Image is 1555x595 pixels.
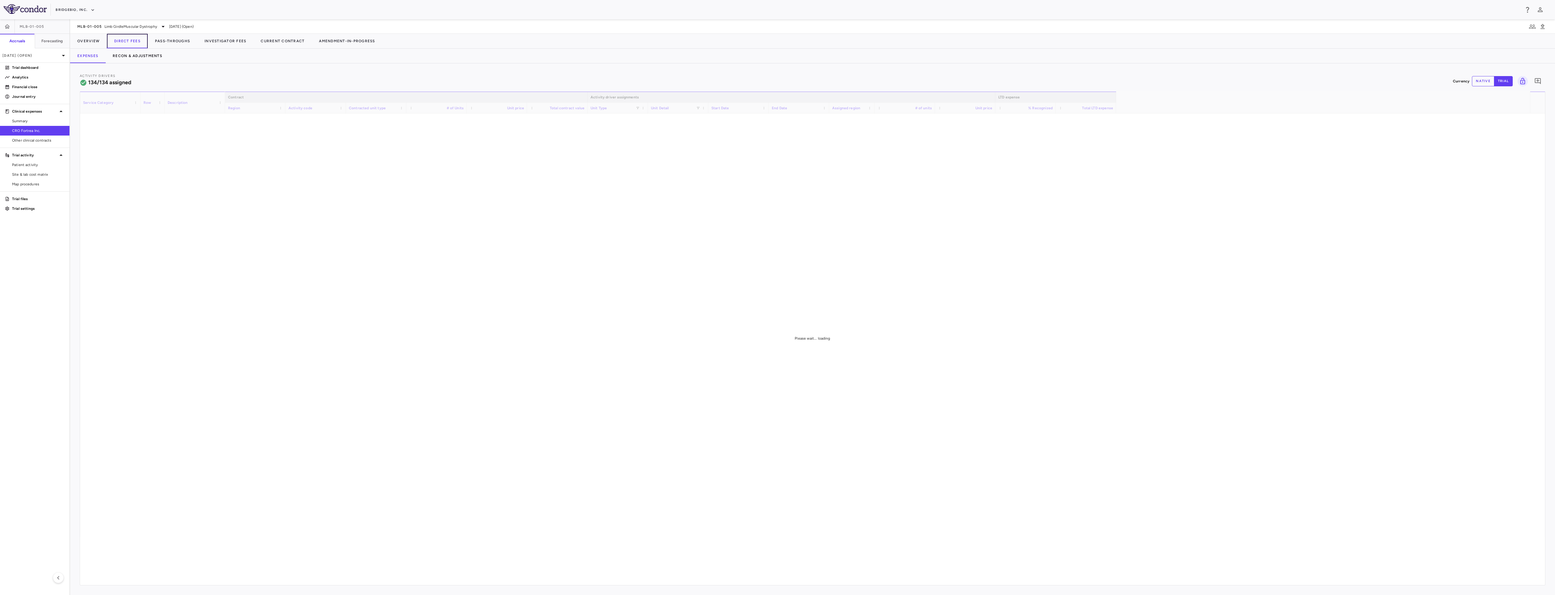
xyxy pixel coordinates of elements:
[12,138,65,143] span: Other clinical contracts
[12,75,65,80] p: Analytics
[12,109,57,114] p: Clinical expenses
[12,152,57,158] p: Trial activity
[12,94,65,99] p: Journal entry
[12,128,65,133] span: CRO Fortrea Inc.
[12,162,65,168] span: Patient activity
[12,65,65,70] p: Trial dashboard
[169,24,194,29] span: [DATE] (Open)
[12,181,65,187] span: Map procedures
[148,34,197,48] button: Pass-Throughs
[12,206,65,211] p: Trial settings
[12,196,65,202] p: Trial files
[41,38,63,44] h6: Forecasting
[105,24,157,29] span: Limb GirdleMuscular Dystrophy
[312,34,382,48] button: Amendment-In-Progress
[80,74,115,78] span: Activity Drivers
[12,118,65,124] span: Summary
[795,336,830,341] span: Please wait... loading
[1515,76,1528,86] span: Lock grid
[4,4,47,14] img: logo-full-SnFGN8VE.png
[197,34,253,48] button: Investigator Fees
[1494,76,1513,86] button: trial
[70,49,105,63] button: Expenses
[77,24,102,29] span: MLB-01-005
[253,34,312,48] button: Current Contract
[56,5,95,15] button: BridgeBio, Inc.
[70,34,107,48] button: Overview
[12,84,65,90] p: Financial close
[9,38,25,44] h6: Accruals
[20,24,44,29] span: MLB-01-005
[12,172,65,177] span: Site & lab cost matrix
[107,34,148,48] button: Direct Fees
[88,78,131,87] h6: 134/134 assigned
[1533,76,1543,86] button: Add comment
[1472,76,1494,86] button: native
[1453,78,1470,84] p: Currency
[2,53,60,58] p: [DATE] (Open)
[105,49,169,63] button: Recon & Adjustments
[1534,78,1541,85] svg: Add comment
